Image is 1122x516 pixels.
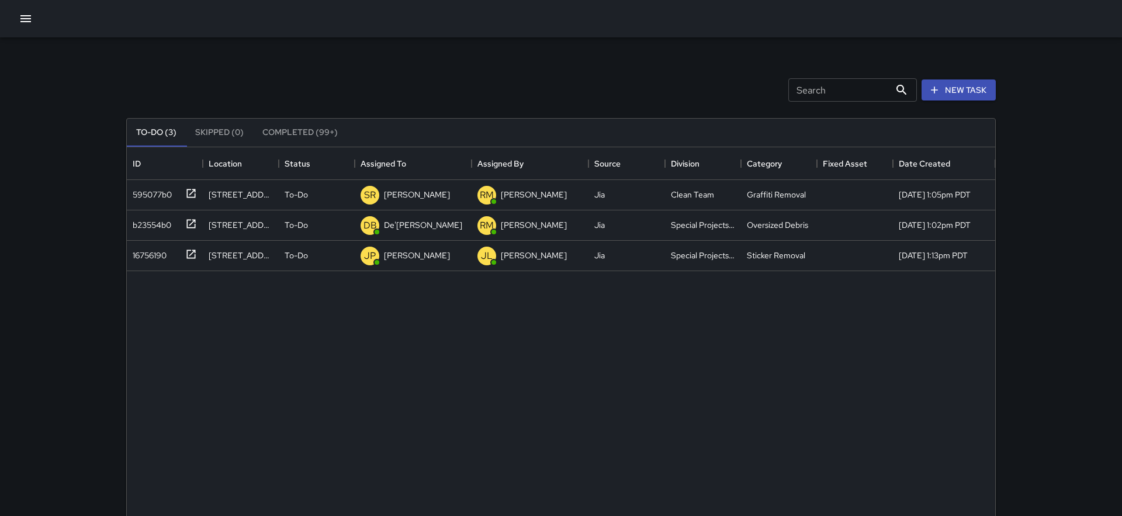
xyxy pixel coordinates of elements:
p: DB [363,219,377,233]
div: Clean Team [671,189,714,200]
div: Assigned By [477,147,524,180]
div: Jia [594,250,605,261]
p: JP [364,249,376,263]
div: Assigned To [361,147,406,180]
p: To-Do [285,250,308,261]
div: Source [588,147,664,180]
div: Date Created [899,147,950,180]
div: 525 Commercial Street [209,189,273,200]
div: 595077b0 [128,184,172,200]
div: Status [285,147,310,180]
div: Category [741,147,817,180]
p: [PERSON_NAME] [501,189,567,200]
div: Status [279,147,355,180]
div: 16756190 [128,245,167,261]
div: Location [209,147,242,180]
div: Fixed Asset [817,147,893,180]
p: [PERSON_NAME] [501,250,567,261]
div: 9/9/2025, 1:05pm PDT [899,189,971,200]
div: Category [747,147,782,180]
p: RM [480,188,494,202]
p: [PERSON_NAME] [501,219,567,231]
button: Skipped (0) [186,119,253,147]
p: De'[PERSON_NAME] [384,219,462,231]
div: ID [127,147,203,180]
div: b23554b0 [128,214,171,231]
div: Oversized Debris [747,219,808,231]
div: Division [671,147,699,180]
p: [PERSON_NAME] [384,250,450,261]
p: To-Do [285,219,308,231]
div: Sticker Removal [747,250,805,261]
div: Assigned To [355,147,472,180]
div: Special Projects Team [671,250,735,261]
div: Location [203,147,279,180]
p: To-Do [285,189,308,200]
div: Jia [594,189,605,200]
p: SR [364,188,376,202]
div: Assigned By [472,147,588,180]
div: ID [133,147,141,180]
div: 303 Sacramento Street [209,219,273,231]
div: 22 Battery Street [209,250,273,261]
div: 9/8/2025, 1:02pm PDT [899,219,971,231]
button: Completed (99+) [253,119,347,147]
div: Fixed Asset [823,147,867,180]
div: Source [594,147,621,180]
div: Jia [594,219,605,231]
p: JL [481,249,493,263]
div: Special Projects Team [671,219,735,231]
div: Date Created [893,147,995,180]
p: RM [480,219,494,233]
div: Division [665,147,741,180]
button: New Task [922,79,996,101]
div: Graffiti Removal [747,189,806,200]
button: To-Do (3) [127,119,186,147]
p: [PERSON_NAME] [384,189,450,200]
div: 9/7/2025, 1:13pm PDT [899,250,968,261]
